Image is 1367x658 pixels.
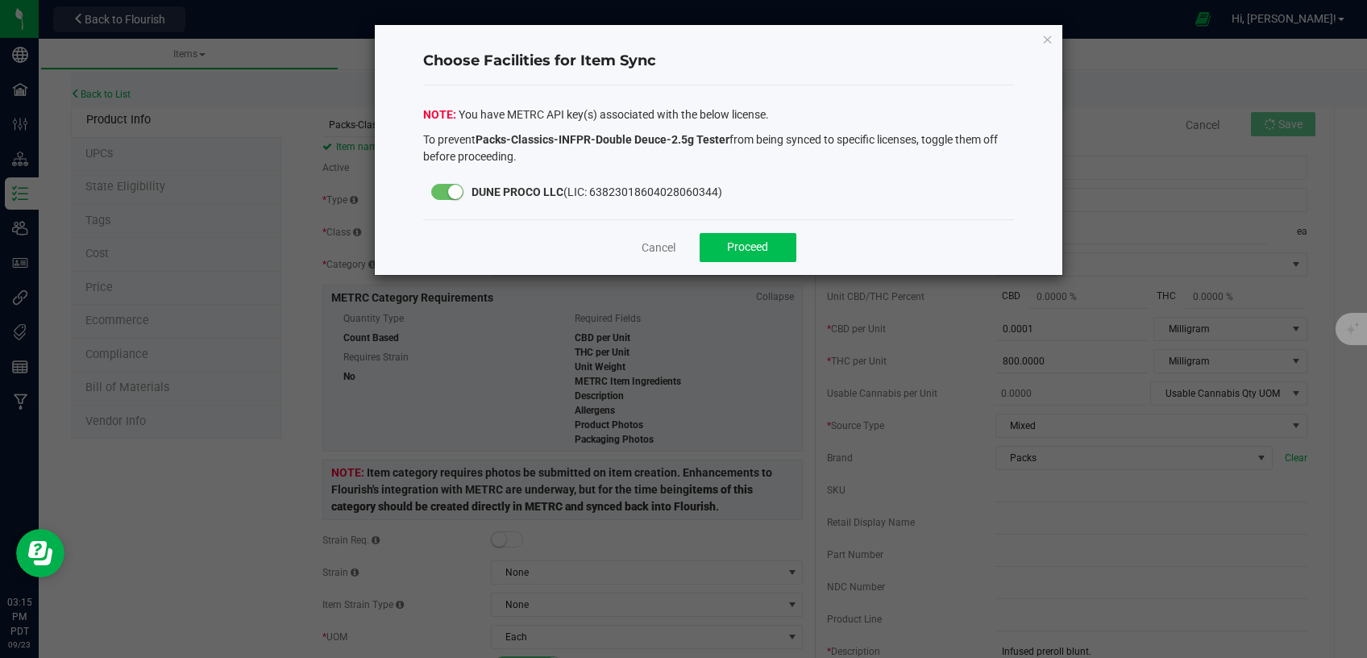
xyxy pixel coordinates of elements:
a: Cancel [642,239,675,256]
div: You have METRC API key(s) associated with the below license. [423,106,1015,169]
span: Proceed [727,240,768,253]
iframe: Resource center [16,529,64,577]
strong: Packs-Classics-INFPR-Double Deuce-2.5g Tester [476,133,729,146]
strong: DUNE PROCO LLC [472,185,563,198]
h4: Choose Facilities for Item Sync [423,51,1015,72]
button: Close modal [1042,29,1053,48]
span: (LIC: 63823018604028060344) [472,185,722,198]
p: To prevent from being synced to specific licenses, toggle them off before proceeding. [423,131,1015,165]
button: Proceed [700,233,796,262]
